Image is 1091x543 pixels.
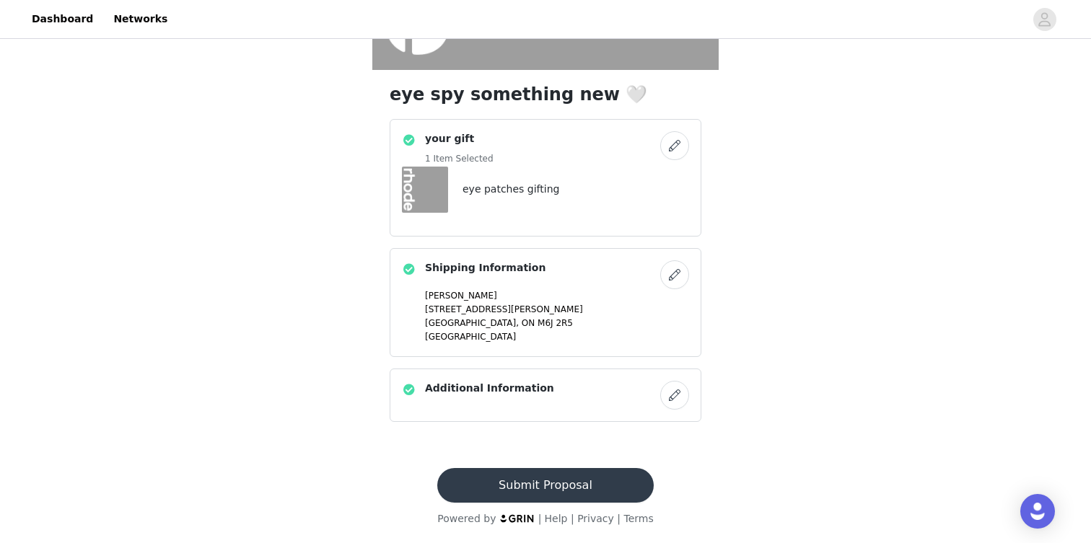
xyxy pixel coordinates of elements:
[105,3,176,35] a: Networks
[402,167,448,213] img: eye patches gifting
[545,513,568,524] a: Help
[463,182,559,197] h4: eye patches gifting
[499,513,535,523] img: logo
[425,330,689,343] p: [GEOGRAPHIC_DATA]
[437,468,653,503] button: Submit Proposal
[1020,494,1055,529] div: Open Intercom Messenger
[522,318,535,328] span: ON
[538,318,573,328] span: M6J 2R5
[617,513,621,524] span: |
[425,289,689,302] p: [PERSON_NAME]
[1038,8,1051,31] div: avatar
[425,318,519,328] span: [GEOGRAPHIC_DATA],
[390,368,701,422] div: Additional Information
[538,513,542,524] span: |
[390,119,701,237] div: your gift
[425,260,545,275] h4: Shipping Information
[425,303,689,316] p: [STREET_ADDRESS][PERSON_NAME]
[425,381,554,396] h4: Additional Information
[425,152,494,165] h5: 1 Item Selected
[623,513,653,524] a: Terms
[390,81,701,107] h1: eye spy something new 🤍
[571,513,574,524] span: |
[425,131,494,146] h4: your gift
[577,513,614,524] a: Privacy
[390,248,701,357] div: Shipping Information
[437,513,496,524] span: Powered by
[23,3,102,35] a: Dashboard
